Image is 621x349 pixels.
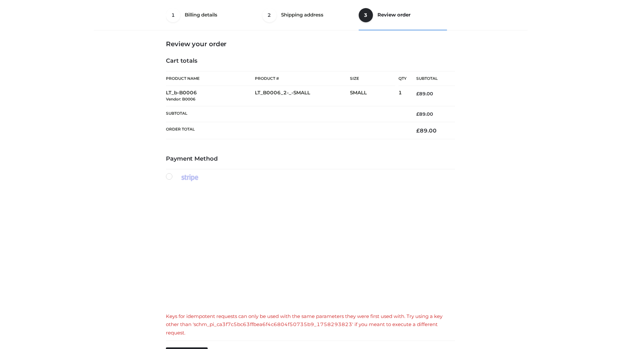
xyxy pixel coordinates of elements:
td: LT_b-B0006 [166,86,255,106]
small: Vendor: B0006 [166,97,195,101]
th: Order Total [166,122,407,139]
th: Qty [398,71,407,86]
iframe: Secure payment input frame [165,188,454,305]
th: Product Name [166,71,255,86]
td: 1 [398,86,407,106]
span: £ [416,127,420,134]
span: £ [416,91,419,97]
th: Product # [255,71,350,86]
bdi: 89.00 [416,91,433,97]
th: Subtotal [166,106,407,122]
td: LT_B0006_2-_-SMALL [255,86,350,106]
h4: Payment Method [166,155,455,163]
th: Subtotal [407,71,455,86]
td: SMALL [350,86,398,106]
h4: Cart totals [166,58,455,65]
h3: Review your order [166,40,455,48]
div: Keys for idempotent requests can only be used with the same parameters they were first used with.... [166,312,455,337]
bdi: 89.00 [416,127,437,134]
bdi: 89.00 [416,111,433,117]
th: Size [350,71,395,86]
span: £ [416,111,419,117]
